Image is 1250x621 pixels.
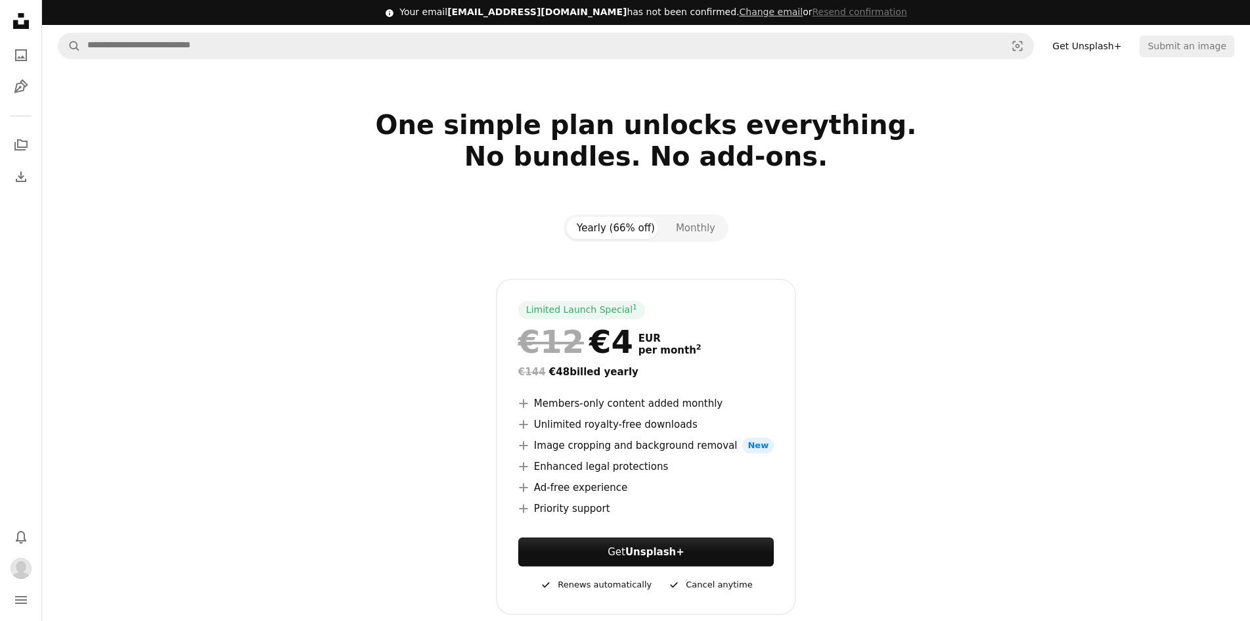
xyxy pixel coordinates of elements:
[518,325,584,359] span: €12
[58,33,1034,59] form: Find visuals sitewide
[223,109,1069,204] h2: One simple plan unlocks everything. No bundles. No add-ons.
[518,459,774,474] li: Enhanced legal protections
[8,42,34,68] a: Photos
[518,396,774,411] li: Members-only content added monthly
[667,577,752,593] div: Cancel anytime
[8,132,34,158] a: Collections
[8,74,34,100] a: Illustrations
[742,438,774,453] span: New
[625,546,684,558] strong: Unsplash+
[518,438,774,453] li: Image cropping and background removal
[566,217,665,239] button: Yearly (66% off)
[1002,34,1033,58] button: Visual search
[399,6,907,19] div: Your email has not been confirmed.
[812,6,906,19] button: Resend confirmation
[694,344,704,356] a: 2
[1140,35,1234,57] button: Submit an image
[638,344,702,356] span: per month
[8,555,34,582] button: Profile
[8,587,34,613] button: Menu
[518,366,546,378] span: €144
[8,524,34,550] button: Notifications
[11,558,32,579] img: Avatar of user Vishakha Patidra
[633,303,637,311] sup: 1
[1044,35,1129,57] a: Get Unsplash+
[518,325,633,359] div: €4
[630,304,640,317] a: 1
[8,164,34,190] a: Download History
[665,217,726,239] button: Monthly
[518,364,774,380] div: €48 billed yearly
[518,417,774,432] li: Unlimited royalty-free downloads
[739,7,803,17] a: Change email
[739,7,906,17] span: or
[638,333,702,344] span: EUR
[696,343,702,352] sup: 2
[58,34,81,58] button: Search Unsplash
[518,501,774,517] li: Priority support
[539,577,652,593] div: Renews automatically
[447,7,627,17] span: [EMAIL_ADDRESS][DOMAIN_NAME]
[8,8,34,37] a: Home — Unsplash
[518,301,645,319] div: Limited Launch Special
[518,538,774,566] a: GetUnsplash+
[518,480,774,495] li: Ad-free experience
